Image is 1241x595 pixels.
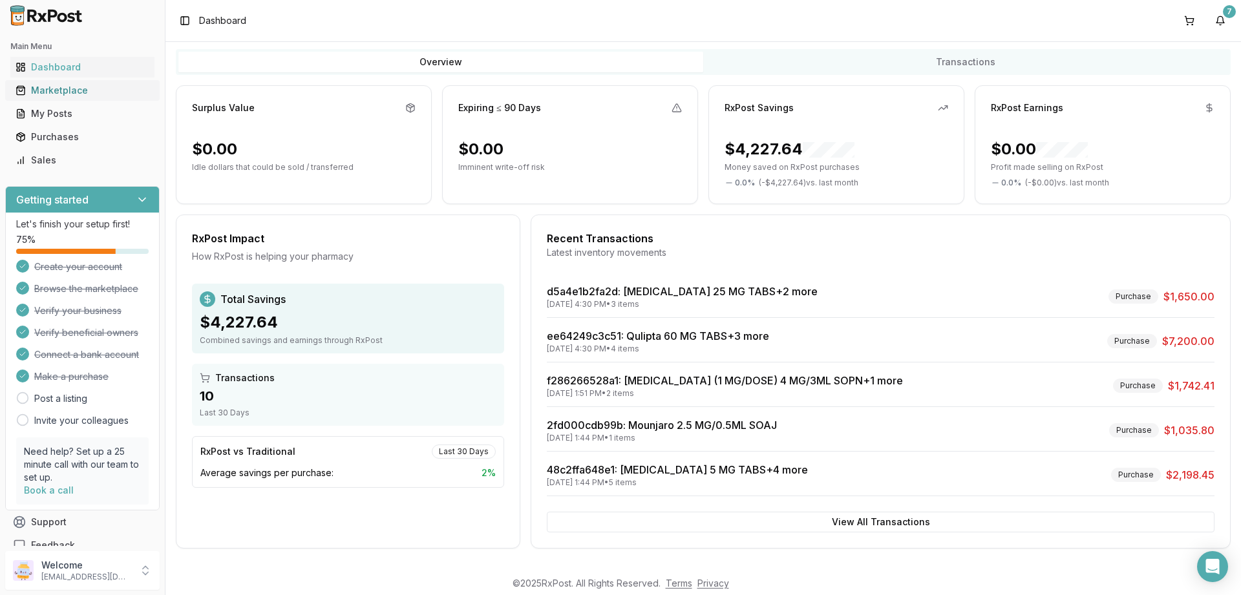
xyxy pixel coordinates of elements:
[10,125,154,149] a: Purchases
[5,534,160,557] button: Feedback
[991,101,1063,114] div: RxPost Earnings
[1163,289,1214,304] span: $1,650.00
[1197,551,1228,582] div: Open Intercom Messenger
[1109,423,1159,437] div: Purchase
[5,80,160,101] button: Marketplace
[24,445,141,484] p: Need help? Set up a 25 minute call with our team to set up.
[34,370,109,383] span: Make a purchase
[31,539,75,552] span: Feedback
[1113,379,1163,393] div: Purchase
[220,291,286,307] span: Total Savings
[16,61,149,74] div: Dashboard
[200,445,295,458] div: RxPost vs Traditional
[5,127,160,147] button: Purchases
[41,559,131,572] p: Welcome
[200,312,496,333] div: $4,227.64
[16,218,149,231] p: Let's finish your setup first!
[458,162,682,172] p: Imminent write-off risk
[697,578,729,589] a: Privacy
[5,57,160,78] button: Dashboard
[10,79,154,102] a: Marketplace
[1223,5,1236,18] div: 7
[10,56,154,79] a: Dashboard
[547,329,769,342] a: ee64249c3c51: Qulipta 60 MG TABS+3 more
[192,250,504,263] div: How RxPost is helping your pharmacy
[199,14,246,27] nav: breadcrumb
[16,84,149,97] div: Marketplace
[547,231,1214,246] div: Recent Transactions
[192,231,504,246] div: RxPost Impact
[16,233,36,246] span: 75 %
[192,139,237,160] div: $0.00
[432,444,496,459] div: Last 30 Days
[5,510,160,534] button: Support
[16,130,149,143] div: Purchases
[458,139,504,160] div: $0.00
[991,139,1088,160] div: $0.00
[725,139,854,160] div: $4,227.64
[192,162,416,172] p: Idle dollars that could be sold / transferred
[200,408,496,418] div: Last 30 Days
[547,344,769,354] div: [DATE] 4:30 PM • 4 items
[24,485,74,496] a: Book a call
[34,414,129,427] a: Invite your colleagues
[215,371,275,384] span: Transactions
[10,102,154,125] a: My Posts
[547,285,818,298] a: d5a4e1b2fa2d: [MEDICAL_DATA] 25 MG TABS+2 more
[13,560,34,581] img: User avatar
[200,335,496,346] div: Combined savings and earnings through RxPost
[1107,334,1157,348] div: Purchase
[16,107,149,120] div: My Posts
[547,477,808,488] div: [DATE] 1:44 PM • 5 items
[34,304,122,317] span: Verify your business
[1111,468,1161,482] div: Purchase
[1164,423,1214,438] span: $1,035.80
[547,419,777,432] a: 2fd000cdb99b: Mounjaro 2.5 MG/0.5ML SOAJ
[192,101,255,114] div: Surplus Value
[41,572,131,582] p: [EMAIL_ADDRESS][DOMAIN_NAME]
[5,103,160,124] button: My Posts
[1025,178,1109,188] span: ( - $0.00 ) vs. last month
[200,387,496,405] div: 10
[34,326,138,339] span: Verify beneficial owners
[16,154,149,167] div: Sales
[547,512,1214,532] button: View All Transactions
[10,41,154,52] h2: Main Menu
[458,101,541,114] div: Expiring ≤ 90 Days
[178,52,703,72] button: Overview
[547,388,903,399] div: [DATE] 1:51 PM • 2 items
[703,52,1228,72] button: Transactions
[34,282,138,295] span: Browse the marketplace
[735,178,755,188] span: 0.0 %
[1166,467,1214,483] span: $2,198.45
[1168,378,1214,393] span: $1,742.41
[482,466,496,479] span: 2 %
[547,374,903,387] a: f286266528a1: [MEDICAL_DATA] (1 MG/DOSE) 4 MG/3ML SOPN+1 more
[34,260,122,273] span: Create your account
[34,348,139,361] span: Connect a bank account
[759,178,858,188] span: ( - $4,227.64 ) vs. last month
[547,299,818,309] div: [DATE] 4:30 PM • 3 items
[200,466,334,479] span: Average savings per purchase:
[10,149,154,172] a: Sales
[16,192,89,207] h3: Getting started
[1210,10,1231,31] button: 7
[199,14,246,27] span: Dashboard
[547,433,777,443] div: [DATE] 1:44 PM • 1 items
[547,246,1214,259] div: Latest inventory movements
[1108,289,1158,304] div: Purchase
[5,5,88,26] img: RxPost Logo
[34,392,87,405] a: Post a listing
[1001,178,1021,188] span: 0.0 %
[1162,333,1214,349] span: $7,200.00
[5,150,160,171] button: Sales
[991,162,1214,172] p: Profit made selling on RxPost
[666,578,692,589] a: Terms
[725,101,794,114] div: RxPost Savings
[725,162,948,172] p: Money saved on RxPost purchases
[547,463,808,476] a: 48c2ffa648e1: [MEDICAL_DATA] 5 MG TABS+4 more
